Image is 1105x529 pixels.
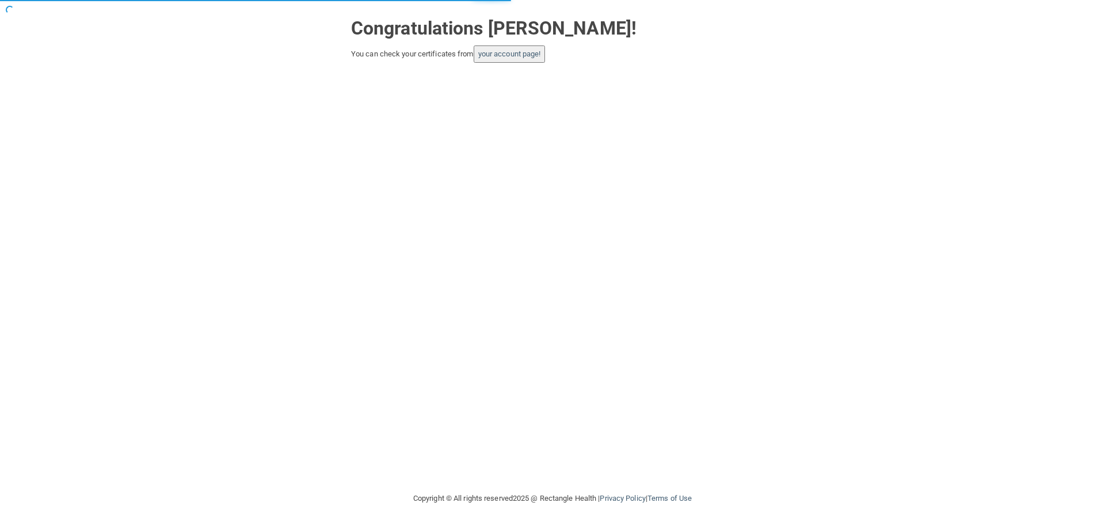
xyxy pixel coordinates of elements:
[647,494,692,503] a: Terms of Use
[342,480,763,517] div: Copyright © All rights reserved 2025 @ Rectangle Health | |
[478,50,541,58] a: your account page!
[600,494,645,503] a: Privacy Policy
[351,45,754,63] div: You can check your certificates from
[474,45,546,63] button: your account page!
[351,17,637,39] strong: Congratulations [PERSON_NAME]!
